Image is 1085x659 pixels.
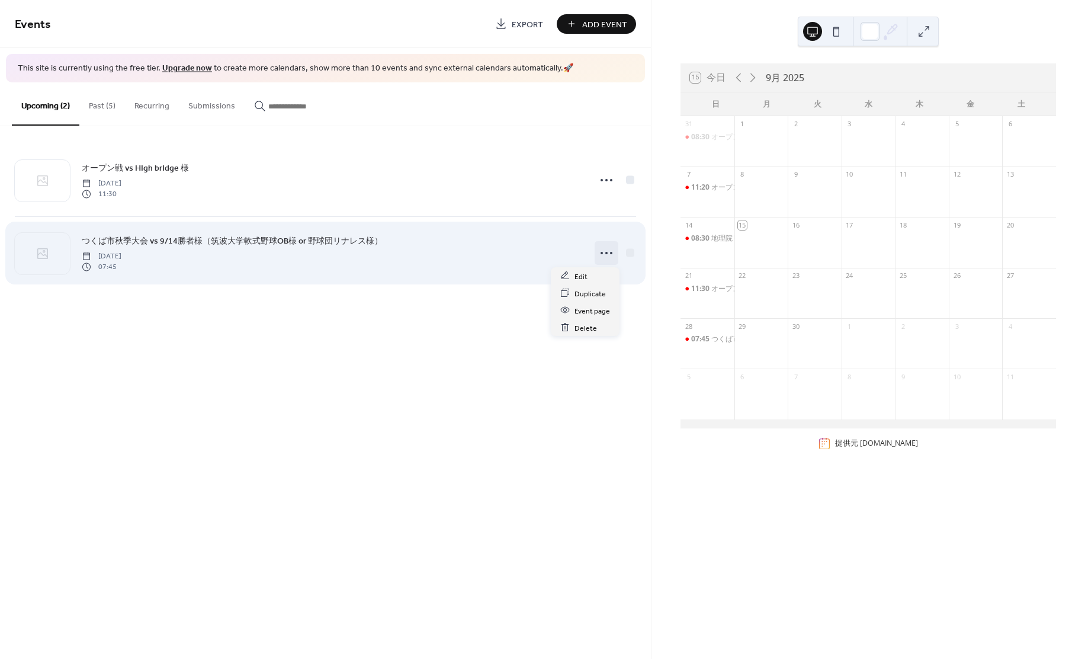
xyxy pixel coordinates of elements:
div: 11 [898,170,907,179]
a: つくば市秋季大会 vs 9/14勝者様（筑波大学軟式野球OB様 or 野球団リナレス様） [82,234,383,248]
div: 4 [1006,322,1015,331]
div: 17 [845,220,854,229]
div: 9 [791,170,800,179]
div: 12 [952,170,961,179]
a: [DOMAIN_NAME] [860,438,918,448]
div: 21 [684,271,693,280]
div: 25 [898,271,907,280]
div: 提供元 [835,438,918,449]
button: Upcoming (2) [12,82,79,126]
div: 1 [738,120,747,129]
span: Delete [574,322,597,334]
span: 08:30 [691,132,711,142]
div: 19 [952,220,961,229]
button: Recurring [125,82,179,124]
button: Submissions [179,82,245,124]
div: 3 [952,322,961,331]
div: 5 [684,372,693,381]
div: 13 [1006,170,1015,179]
div: 6 [1006,120,1015,129]
div: オープン戦 vs HIgh brIdge 様 [711,284,805,294]
span: This site is currently using the free tier. to create more calendars, show more than 10 events an... [18,63,573,75]
span: Add Event [582,18,627,31]
div: 3 [845,120,854,129]
div: オープン戦 vs みーあい様 [680,183,734,193]
button: Add Event [557,14,636,34]
a: オープン戦 vs HIgh brIdge 様 [82,161,189,175]
div: 29 [738,322,747,331]
div: オープン戦 vs 環境研究所 様 [680,132,734,142]
button: Past (5) [79,82,125,124]
div: 2 [898,322,907,331]
div: 7 [791,372,800,381]
span: [DATE] [82,178,121,188]
div: 月 [741,92,792,116]
div: 土 [996,92,1047,116]
div: 15 [738,220,747,229]
div: 1 [845,322,854,331]
div: 9月 2025 [766,71,804,85]
span: 07:45 [82,262,121,273]
span: [DATE] [82,251,121,261]
span: Edit [574,270,588,283]
div: 7 [684,170,693,179]
div: 木 [894,92,945,116]
div: 水 [843,92,894,116]
span: 11:30 [82,189,121,200]
div: 31 [684,120,693,129]
div: 23 [791,271,800,280]
div: オープン戦 vs みー[PERSON_NAME] [711,183,827,193]
span: 07:45 [691,334,711,344]
div: 10 [845,170,854,179]
div: 24 [845,271,854,280]
span: Event page [574,305,610,317]
div: 2 [791,120,800,129]
div: 日 [690,92,741,116]
div: 22 [738,271,747,280]
div: 11 [1006,372,1015,381]
div: 地理院リーグ vs バタフライ様 [711,233,807,244]
div: つくば市秋季大会 vs 9/14勝者様（筑波大学軟式野球OB様 or 野球団リナレス様） [711,334,971,344]
div: 10 [952,372,961,381]
div: 6 [738,372,747,381]
div: 28 [684,322,693,331]
div: 火 [792,92,843,116]
span: 08:30 [691,233,711,244]
span: Events [15,13,51,36]
div: 地理院リーグ vs バタフライ様 [680,233,734,244]
div: 14 [684,220,693,229]
div: オープン戦 vs 環境研究所 様 [711,132,802,142]
div: 8 [845,372,854,381]
div: オープン戦 vs HIgh brIdge 様 [680,284,734,294]
div: 20 [1006,220,1015,229]
div: つくば市秋季大会 vs 9/14勝者様（筑波大学軟式野球OB様 or 野球団リナレス様） [680,334,734,344]
div: 18 [898,220,907,229]
a: Export [486,14,552,34]
div: 8 [738,170,747,179]
a: Upgrade now [162,60,212,76]
div: 26 [952,271,961,280]
span: オープン戦 vs HIgh brIdge 様 [82,162,189,174]
span: Export [512,18,543,31]
span: Duplicate [574,287,606,300]
span: 11:30 [691,284,711,294]
div: 金 [945,92,996,116]
span: 11:20 [691,183,711,193]
div: 5 [952,120,961,129]
div: 16 [791,220,800,229]
div: 30 [791,322,800,331]
div: 4 [898,120,907,129]
div: 27 [1006,271,1015,280]
div: 9 [898,372,907,381]
span: つくば市秋季大会 vs 9/14勝者様（筑波大学軟式野球OB様 or 野球団リナレス様） [82,235,383,247]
